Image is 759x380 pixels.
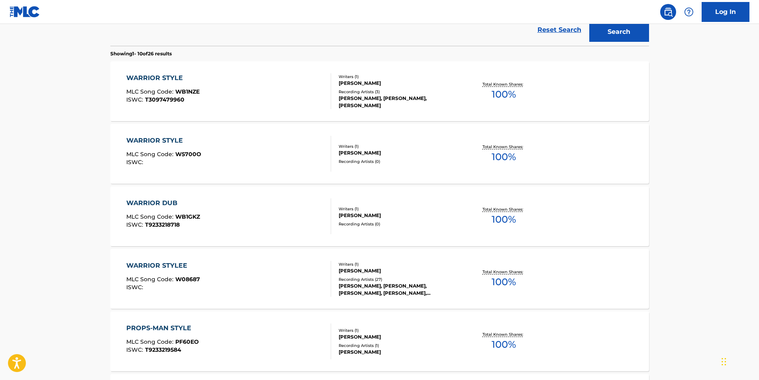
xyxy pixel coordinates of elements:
span: ISWC : [126,221,145,228]
div: Writers ( 1 ) [339,74,459,80]
div: Help [681,4,697,20]
div: Writers ( 1 ) [339,143,459,149]
span: 100 % [492,275,516,289]
a: WARRIOR DUBMLC Song Code:WB1GKZISWC:T9233218718Writers (1)[PERSON_NAME]Recording Artists (0)Total... [110,186,649,246]
a: Reset Search [533,21,585,39]
div: Drag [722,350,726,374]
span: ISWC : [126,96,145,103]
div: Recording Artists ( 0 ) [339,221,459,227]
div: Recording Artists ( 0 ) [339,159,459,165]
a: Log In [702,2,749,22]
span: MLC Song Code : [126,151,175,158]
div: Recording Artists ( 1 ) [339,343,459,349]
div: [PERSON_NAME], [PERSON_NAME], [PERSON_NAME], [PERSON_NAME], [PERSON_NAME] [339,282,459,297]
span: 100 % [492,212,516,227]
span: 100 % [492,87,516,102]
p: Total Known Shares: [482,206,525,212]
div: [PERSON_NAME] [339,333,459,341]
span: T9233219584 [145,346,181,353]
a: WARRIOR STYLEMLC Song Code:W5700OISWC:Writers (1)[PERSON_NAME]Recording Artists (0)Total Known Sh... [110,124,649,184]
div: Writers ( 1 ) [339,206,459,212]
div: Writers ( 1 ) [339,261,459,267]
span: MLC Song Code : [126,88,175,95]
span: ISWC : [126,159,145,166]
a: Public Search [660,4,676,20]
span: PF60EO [175,338,199,345]
div: WARRIOR DUB [126,198,200,208]
span: W08687 [175,276,200,283]
div: Recording Artists ( 3 ) [339,89,459,95]
span: 100 % [492,150,516,164]
span: MLC Song Code : [126,276,175,283]
span: MLC Song Code : [126,338,175,345]
div: Recording Artists ( 27 ) [339,276,459,282]
span: ISWC : [126,284,145,291]
span: WB1GKZ [175,213,200,220]
span: W5700O [175,151,201,158]
p: Total Known Shares: [482,269,525,275]
div: PROPS-MAN STYLE [126,323,199,333]
img: MLC Logo [10,6,40,18]
span: WB1NZE [175,88,200,95]
p: Showing 1 - 10 of 26 results [110,50,172,57]
iframe: Chat Widget [719,342,759,380]
div: WARRIOR STYLE [126,136,201,145]
span: MLC Song Code : [126,213,175,220]
a: WARRIOR STYLEEMLC Song Code:W08687ISWC:Writers (1)[PERSON_NAME]Recording Artists (27)[PERSON_NAME... [110,249,649,309]
div: [PERSON_NAME], [PERSON_NAME], [PERSON_NAME] [339,95,459,109]
span: 100 % [492,337,516,352]
div: WARRIOR STYLE [126,73,200,83]
button: Search [589,22,649,42]
div: WARRIOR STYLEE [126,261,200,270]
p: Total Known Shares: [482,144,525,150]
span: T9233218718 [145,221,180,228]
div: [PERSON_NAME] [339,80,459,87]
div: [PERSON_NAME] [339,149,459,157]
div: [PERSON_NAME] [339,267,459,274]
img: search [663,7,673,17]
div: [PERSON_NAME] [339,349,459,356]
a: WARRIOR STYLEMLC Song Code:WB1NZEISWC:T3097479960Writers (1)[PERSON_NAME]Recording Artists (3)[PE... [110,61,649,121]
span: ISWC : [126,346,145,353]
a: PROPS-MAN STYLEMLC Song Code:PF60EOISWC:T9233219584Writers (1)[PERSON_NAME]Recording Artists (1)[... [110,311,649,371]
span: T3097479960 [145,96,184,103]
img: help [684,7,694,17]
p: Total Known Shares: [482,331,525,337]
div: Writers ( 1 ) [339,327,459,333]
p: Total Known Shares: [482,81,525,87]
div: [PERSON_NAME] [339,212,459,219]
